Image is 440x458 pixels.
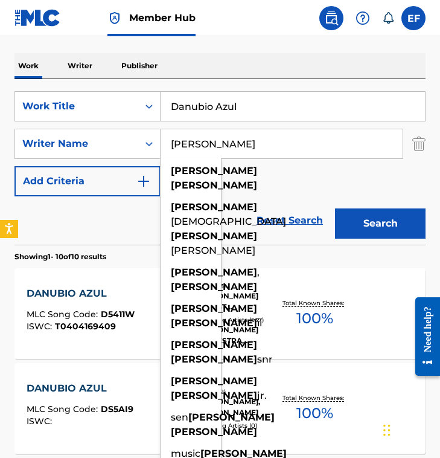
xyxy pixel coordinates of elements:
[171,375,257,387] strong: [PERSON_NAME]
[27,309,101,320] span: MLC Song Code :
[14,363,426,454] a: DANUBIO AZULMLC Song Code:DS5AI9ISWC:Writers (2)[PERSON_NAME], [PERSON_NAME]Recording Artists (0)...
[55,321,116,332] span: T0404169409
[194,324,281,346] div: [PERSON_NAME] ORCHESTRA, ORQUESTA DE CONCIERTO, ORQUESTA CONCIERTO DE VIENA, THE ROYAL VALSES ORC...
[380,400,440,458] iframe: Chat Widget
[188,411,275,423] strong: [PERSON_NAME]
[324,11,339,25] img: search
[383,412,391,448] div: Drag
[171,230,257,242] strong: [PERSON_NAME]
[14,251,106,262] p: Showing 1 - 10 of 10 results
[129,11,196,25] span: Member Hub
[356,11,370,25] img: help
[64,53,96,79] p: Writer
[257,266,260,278] span: ,
[171,411,188,423] span: sen
[171,216,286,227] span: [DEMOGRAPHIC_DATA]
[27,381,133,396] div: DANUBIO AZUL
[250,207,329,234] a: Reset Search
[194,396,281,418] div: [PERSON_NAME], [PERSON_NAME]
[296,402,333,424] span: 100 %
[27,286,135,301] div: DANUBIO AZUL
[107,11,122,25] img: Top Rightsholder
[101,309,135,320] span: D5411W
[171,201,257,213] strong: [PERSON_NAME]
[194,291,281,312] div: [PERSON_NAME] BAPTIST [PERSON_NAME], [PERSON_NAME] DO [PERSON_NAME] ZANDOMENIGHI
[118,53,161,79] p: Publisher
[136,174,151,189] img: 9d2ae6d4665cec9f34b9.svg
[171,426,257,437] strong: [PERSON_NAME]
[171,245,255,256] span: [PERSON_NAME]
[406,288,440,385] iframe: Resource Center
[319,6,343,30] a: Public Search
[14,268,426,359] a: DANUBIO AZULMLC Song Code:D5411WISWC:T0404169409Writers (3)[PERSON_NAME] BAPTIST [PERSON_NAME], [...
[257,317,262,329] span: ii
[171,266,257,278] strong: [PERSON_NAME]
[14,91,426,245] form: Search Form
[171,281,257,292] strong: [PERSON_NAME]
[257,390,267,401] span: jr.
[194,315,281,324] div: Recording Artists ( 537 )
[27,321,55,332] span: ISWC :
[412,129,426,159] img: Delete Criterion
[296,308,333,329] span: 100 %
[382,12,394,24] div: Notifications
[335,208,426,239] button: Search
[171,303,257,314] strong: [PERSON_NAME]
[401,6,426,30] div: User Menu
[282,393,347,402] p: Total Known Shares:
[351,6,375,30] div: Help
[22,137,131,151] div: Writer Name
[14,166,161,196] button: Add Criteria
[171,165,257,176] strong: [PERSON_NAME]
[27,404,101,414] span: MLC Song Code :
[171,353,257,365] strong: [PERSON_NAME]
[22,99,131,114] div: Work Title
[27,416,55,427] span: ISWC :
[257,353,273,365] span: snr
[171,317,257,329] strong: [PERSON_NAME]
[14,9,61,27] img: MLC Logo
[14,53,42,79] p: Work
[101,404,133,414] span: DS5AI9
[171,390,257,401] strong: [PERSON_NAME]
[171,339,257,350] strong: [PERSON_NAME]
[194,387,281,396] div: Writers ( 2 )
[282,298,347,308] p: Total Known Shares:
[194,421,281,430] div: Recording Artists ( 0 )
[171,179,257,191] strong: [PERSON_NAME]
